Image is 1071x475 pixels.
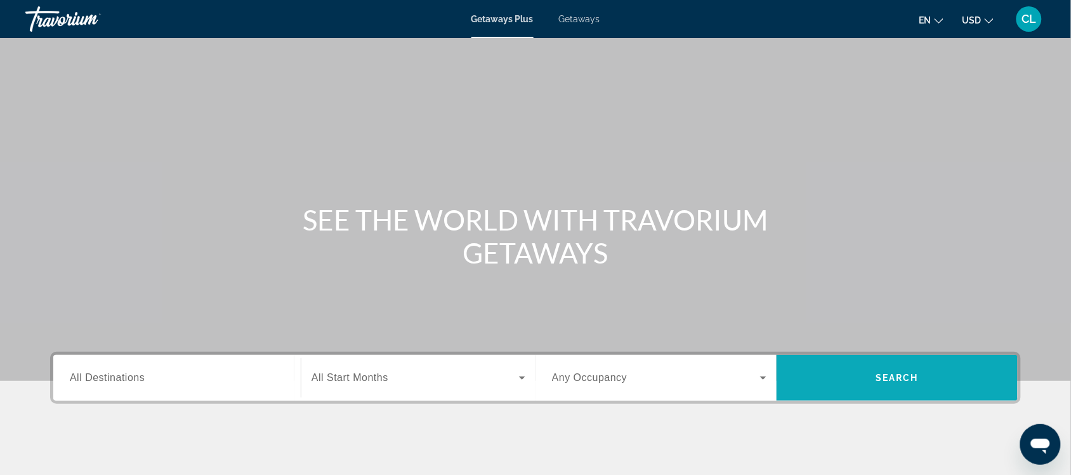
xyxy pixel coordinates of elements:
span: Any Occupancy [552,372,627,383]
a: Travorium [25,3,152,36]
span: Search [876,373,919,383]
button: Search [777,355,1018,401]
span: en [919,15,931,25]
span: All Start Months [312,372,388,383]
h1: SEE THE WORLD WITH TRAVORIUM GETAWAYS [298,203,773,269]
div: Search widget [53,355,1018,401]
button: Change currency [963,11,994,29]
button: Change language [919,11,943,29]
a: Getaways Plus [471,14,534,24]
span: USD [963,15,982,25]
span: CL [1022,13,1037,25]
iframe: Bouton de lancement de la fenêtre de messagerie [1020,424,1061,465]
span: All Destinations [70,372,145,383]
button: User Menu [1013,6,1046,32]
a: Getaways [559,14,600,24]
